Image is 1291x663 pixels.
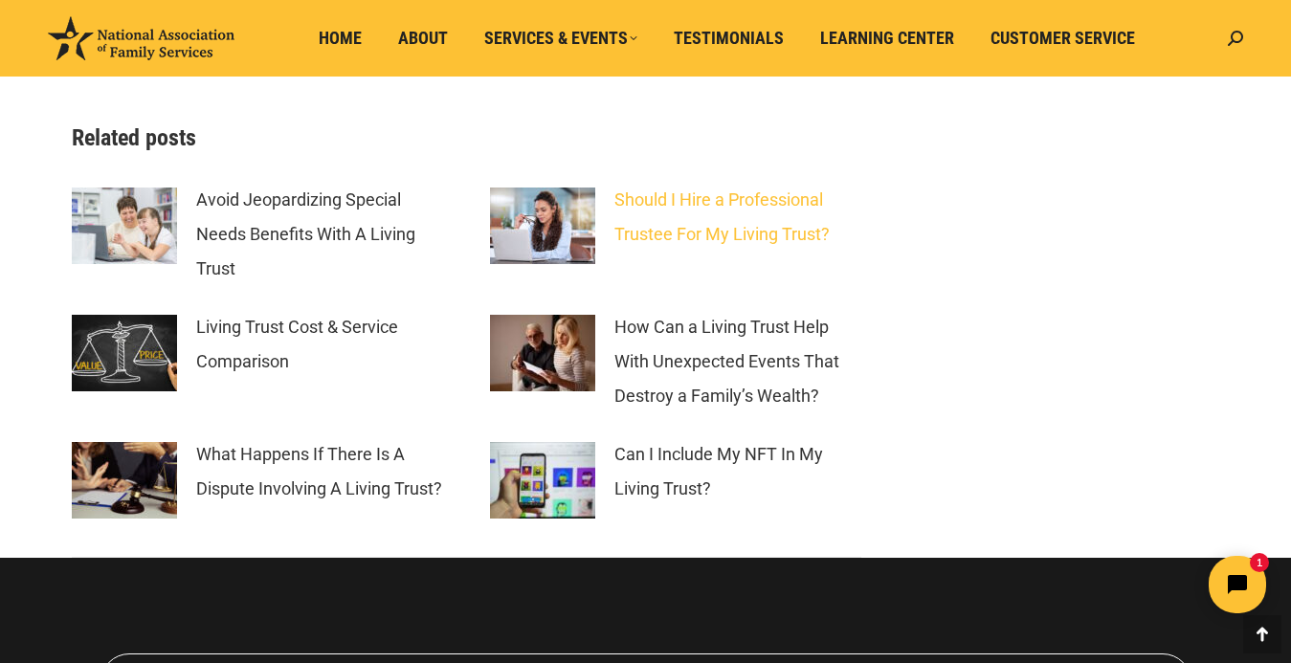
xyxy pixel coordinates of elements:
[614,183,861,252] a: Should I Hire a Professional Trustee For My Living Trust?
[807,20,968,56] a: Learning Center
[614,310,861,413] a: How Can a Living Trust Help With Unexpected Events That Destroy a Family’s Wealth?
[674,28,784,49] span: Testimonials
[490,188,595,264] a: Post image
[385,20,461,56] a: About
[196,183,443,286] a: Avoid Jeopardizing Special Needs Benefits With A Living Trust
[991,28,1135,49] span: Customer Service
[977,20,1148,56] a: Customer Service
[48,16,234,60] img: National Association of Family Services
[305,20,375,56] a: Home
[319,28,362,49] span: Home
[490,315,595,391] a: Post image
[72,122,861,154] h3: Related posts
[196,437,443,506] a: What Happens If There Is A Dispute Involving A Living Trust?
[72,315,177,391] a: Post image
[953,540,1282,630] iframe: Tidio Chat
[660,20,797,56] a: Testimonials
[398,28,448,49] span: About
[72,188,177,264] a: Post image
[820,28,954,49] span: Learning Center
[614,437,861,506] a: Can I Include My NFT In My Living Trust?
[490,442,595,519] a: Post image
[72,442,177,519] a: Post image
[196,310,443,379] a: Living Trust Cost & Service Comparison
[484,28,637,49] span: Services & Events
